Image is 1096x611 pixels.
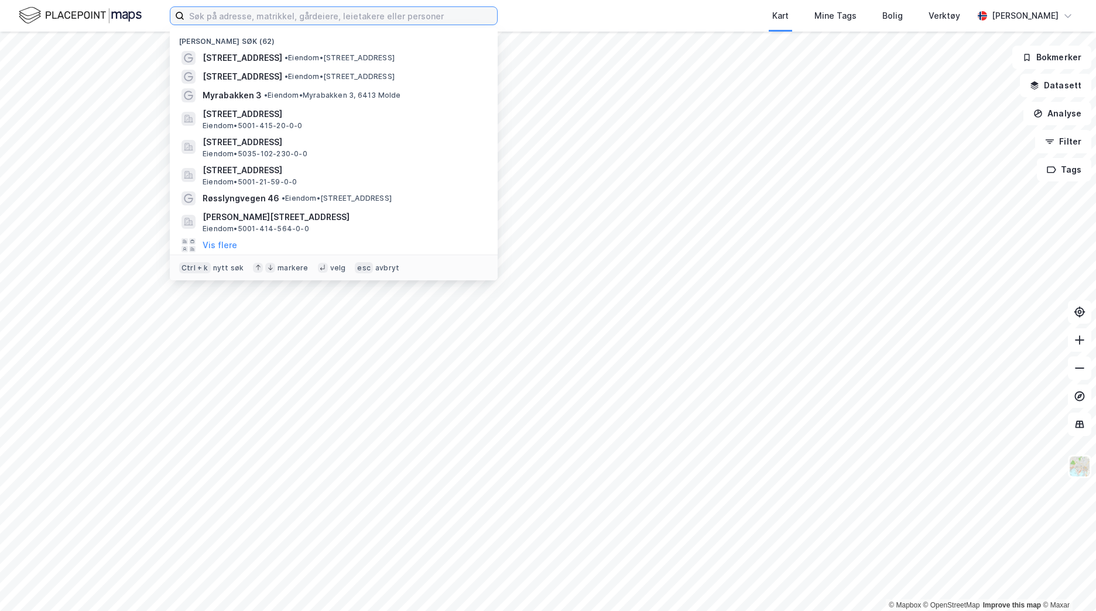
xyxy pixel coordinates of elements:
[923,601,980,609] a: OpenStreetMap
[285,72,395,81] span: Eiendom • [STREET_ADDRESS]
[203,121,303,131] span: Eiendom • 5001-415-20-0-0
[929,9,960,23] div: Verktøy
[285,53,288,62] span: •
[264,91,268,99] span: •
[330,263,346,273] div: velg
[375,263,399,273] div: avbryt
[203,135,484,149] span: [STREET_ADDRESS]
[355,262,373,274] div: esc
[264,91,401,100] span: Eiendom • Myrabakken 3, 6413 Molde
[203,70,282,84] span: [STREET_ADDRESS]
[203,51,282,65] span: [STREET_ADDRESS]
[203,238,237,252] button: Vis flere
[1037,555,1096,611] div: Kontrollprogram for chat
[179,262,211,274] div: Ctrl + k
[203,107,484,121] span: [STREET_ADDRESS]
[1023,102,1091,125] button: Analyse
[203,149,307,159] span: Eiendom • 5035-102-230-0-0
[203,177,297,187] span: Eiendom • 5001-21-59-0-0
[19,5,142,26] img: logo.f888ab2527a4732fd821a326f86c7f29.svg
[1020,74,1091,97] button: Datasett
[882,9,903,23] div: Bolig
[282,194,285,202] span: •
[1068,455,1091,478] img: Z
[285,72,288,81] span: •
[203,210,484,224] span: [PERSON_NAME][STREET_ADDRESS]
[203,191,279,205] span: Røsslyngvegen 46
[285,53,395,63] span: Eiendom • [STREET_ADDRESS]
[213,263,244,273] div: nytt søk
[278,263,308,273] div: markere
[203,224,309,234] span: Eiendom • 5001-414-564-0-0
[184,7,497,25] input: Søk på adresse, matrikkel, gårdeiere, leietakere eller personer
[1012,46,1091,69] button: Bokmerker
[814,9,857,23] div: Mine Tags
[282,194,392,203] span: Eiendom • [STREET_ADDRESS]
[203,163,484,177] span: [STREET_ADDRESS]
[170,28,498,49] div: [PERSON_NAME] søk (62)
[992,9,1059,23] div: [PERSON_NAME]
[1035,130,1091,153] button: Filter
[889,601,921,609] a: Mapbox
[983,601,1041,609] a: Improve this map
[1037,555,1096,611] iframe: Chat Widget
[203,88,262,102] span: Myrabakken 3
[1037,158,1091,181] button: Tags
[772,9,789,23] div: Kart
